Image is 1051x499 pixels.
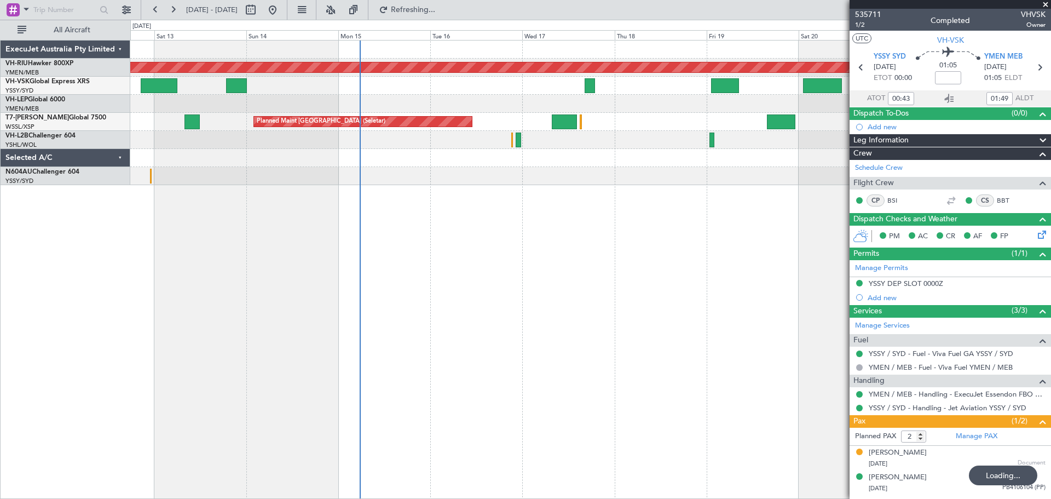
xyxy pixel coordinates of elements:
label: Planned PAX [855,431,896,442]
a: YSSY/SYD [5,87,33,95]
span: Leg Information [853,134,909,147]
div: Thu 18 [615,30,707,40]
button: Refreshing... [374,1,440,19]
span: (1/2) [1012,415,1027,427]
span: Dispatch To-Dos [853,107,909,120]
span: Crew [853,147,872,160]
div: Tue 16 [430,30,522,40]
span: [DATE] [869,460,887,468]
div: Wed 17 [522,30,614,40]
span: YSSY SYD [874,51,906,62]
div: [DATE] [132,22,151,31]
span: All Aircraft [28,26,116,34]
a: VH-L2BChallenger 604 [5,133,76,139]
span: VHVSK [1021,9,1046,20]
input: --:-- [986,92,1013,105]
a: YSSY/SYD [5,177,33,185]
a: Schedule Crew [855,163,903,174]
span: FP [1000,231,1008,242]
span: 00:00 [894,73,912,84]
div: Sun 14 [246,30,338,40]
span: VH-L2B [5,133,28,139]
span: ELDT [1004,73,1022,84]
span: [DATE] - [DATE] [186,5,238,15]
a: YMEN/MEB [5,105,39,113]
span: VH-VSK [937,35,964,46]
span: Pax [853,415,865,428]
span: Refreshing... [390,6,436,14]
span: [DATE] [869,484,887,492]
a: VH-RIUHawker 800XP [5,60,73,67]
a: T7-[PERSON_NAME]Global 7500 [5,114,106,121]
span: ETOT [874,73,892,84]
a: YSHL/WOL [5,141,37,149]
span: YMEN MEB [984,51,1023,62]
input: Trip Number [33,2,96,18]
a: BBT [997,196,1021,205]
span: Fuel [853,334,868,347]
span: [DATE] [984,62,1007,73]
span: 535711 [855,9,881,20]
div: YSSY DEP SLOT 0000Z [869,279,943,288]
a: VH-LEPGlobal 6000 [5,96,65,103]
span: AF [973,231,982,242]
div: CP [867,194,885,207]
span: 1/2 [855,20,881,30]
a: Manage PAX [956,431,997,442]
span: [DATE] [874,62,896,73]
div: Planned Maint [GEOGRAPHIC_DATA] (Seletar) [257,113,385,130]
div: Completed [931,15,970,26]
div: Sat 20 [799,30,891,40]
div: Add new [868,122,1046,131]
a: YMEN / MEB - Fuel - Viva Fuel YMEN / MEB [869,363,1013,372]
div: [PERSON_NAME] [869,448,927,458]
span: Flight Crew [853,177,894,190]
span: ATOT [867,93,885,104]
span: VH-VSK [5,78,30,85]
span: Dispatch Checks and Weather [853,213,957,226]
span: (0/0) [1012,107,1027,119]
span: ALDT [1015,93,1033,104]
span: AC [918,231,928,242]
span: Owner [1021,20,1046,30]
a: VH-VSKGlobal Express XRS [5,78,90,85]
a: Manage Services [855,320,910,331]
span: Handling [853,375,885,387]
a: N604AUChallenger 604 [5,169,79,175]
span: T7-[PERSON_NAME] [5,114,69,121]
span: PB4106104 (PP) [1002,483,1046,492]
button: UTC [852,33,871,43]
div: Add new [868,293,1046,302]
span: (1/1) [1012,248,1027,259]
span: VH-RIU [5,60,28,67]
span: N604AU [5,169,32,175]
span: 01:05 [939,60,957,71]
span: VH-LEP [5,96,28,103]
span: 01:05 [984,73,1002,84]
span: CR [946,231,955,242]
span: PM [889,231,900,242]
span: Permits [853,248,879,260]
div: [PERSON_NAME] [869,472,927,483]
div: Fri 19 [707,30,799,40]
a: WSSL/XSP [5,123,34,131]
a: YMEN/MEB [5,68,39,77]
button: All Aircraft [12,21,119,39]
a: YSSY / SYD - Fuel - Viva Fuel GA YSSY / SYD [869,349,1013,358]
div: Loading... [969,466,1037,485]
span: (3/3) [1012,305,1027,316]
input: --:-- [888,92,914,105]
div: Sat 13 [154,30,246,40]
div: CS [976,194,994,207]
a: BSI [887,196,912,205]
span: Document [1018,458,1046,468]
a: YSSY / SYD - Handling - Jet Aviation YSSY / SYD [869,403,1026,412]
a: YMEN / MEB - Handling - ExecuJet Essendon FBO YMEN / MEB [869,389,1046,399]
span: Services [853,305,882,318]
div: Mon 15 [338,30,430,40]
a: Manage Permits [855,263,908,274]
